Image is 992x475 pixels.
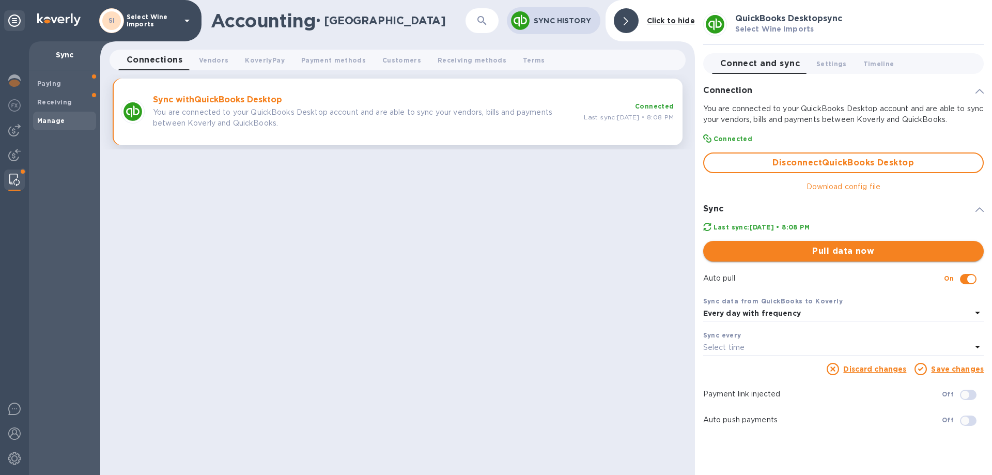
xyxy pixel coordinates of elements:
b: On [944,274,954,282]
span: Vendors [199,55,228,66]
a: Discard changes [843,365,906,373]
span: Customers [382,55,421,66]
h1: Accounting [211,10,316,32]
p: Auto pull [703,273,944,284]
b: SI [109,17,115,24]
h2: • [GEOGRAPHIC_DATA] [316,14,446,27]
p: Payment link injected [703,389,942,400]
span: Terms [523,55,545,66]
span: Receiving methods [438,55,506,66]
b: Last sync: [DATE] • 8:08 PM [714,223,810,231]
b: Off [942,390,954,398]
p: You are connected to your QuickBooks Desktop account and are able to sync your vendors, bills and... [703,103,984,125]
b: Off [942,416,954,424]
img: Foreign exchange [8,99,21,112]
p: You are connected to your QuickBooks Desktop account and are able to sync your vendors, bills and... [153,107,576,129]
b: Select Wine Imports [735,25,814,33]
button: Pull data now [703,241,984,262]
span: Last sync: [DATE] • 8:08 PM [584,113,674,121]
b: Receiving [37,98,72,106]
b: Every day with frequency [703,309,801,317]
b: Paying [37,80,61,87]
div: Unpin categories [4,10,25,31]
span: Connect and sync [720,56,800,71]
span: Connections [127,53,182,67]
p: Auto push payments [703,415,942,425]
h3: Sync [703,204,723,214]
b: Manage [37,117,65,125]
b: Sync every [703,331,741,339]
b: Sync data from QuickBooks to Koverly [703,297,843,305]
h3: Connection [703,86,752,96]
span: Settings [816,58,847,69]
span: Timeline [863,58,894,69]
img: Logo [37,13,81,26]
p: Select Wine Imports [127,13,178,28]
b: Connected [635,102,674,110]
button: DisconnectQuickBooks Desktop [703,152,984,173]
b: Click to hide [647,17,695,25]
b: QuickBooks Desktop sync [735,13,842,23]
div: Connection [703,82,984,99]
a: Save changes [931,365,984,373]
span: Pull data now [711,245,975,257]
p: Download config file [807,181,881,192]
p: Sync [37,50,92,60]
b: Sync with QuickBooks Desktop [153,95,282,104]
p: Sync History [534,16,592,26]
span: Payment methods [301,55,366,66]
b: Connected [714,135,753,143]
div: Sync [703,201,984,218]
p: Select time [703,342,745,353]
span: KoverlyPay [245,55,284,66]
span: Disconnect QuickBooks Desktop [712,157,974,169]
